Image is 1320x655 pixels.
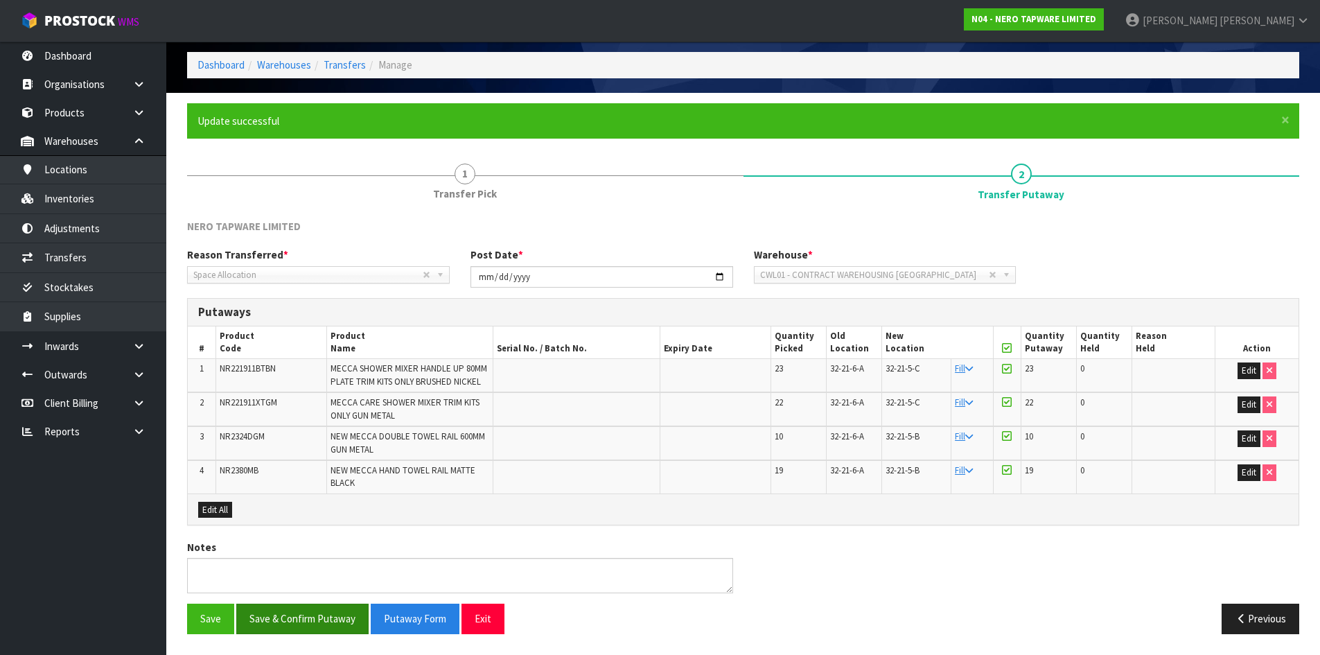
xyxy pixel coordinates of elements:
span: CWL01 - CONTRACT WAREHOUSING [GEOGRAPHIC_DATA] [760,267,989,283]
span: 19 [775,464,783,476]
span: ProStock [44,12,115,30]
span: Manage [378,58,412,71]
button: Save [187,604,234,634]
span: 22 [1025,396,1033,408]
span: 32-21-6-A [830,430,864,442]
label: Warehouse [754,247,813,262]
th: Quantity Held [1076,326,1132,359]
span: 10 [1025,430,1033,442]
button: Previous [1222,604,1299,634]
span: 22 [775,396,783,408]
span: NR2380MB [220,464,258,476]
span: 32-21-5-C [886,363,920,374]
label: Notes [187,540,216,554]
span: 32-21-5-C [886,396,920,408]
span: NEW MECCA HAND TOWEL RAIL MATTE BLACK [331,464,475,489]
button: Edit [1238,430,1260,447]
input: Post Date [470,266,733,288]
span: 32-21-5-B [886,464,919,476]
span: 3 [200,430,204,442]
label: Reason Transferred [187,247,288,262]
span: Space Allocation [193,267,423,283]
span: 1 [455,164,475,184]
span: 0 [1080,363,1084,374]
span: Transfer Putaway [187,209,1299,645]
span: Update successful [197,114,279,128]
span: 23 [775,363,783,374]
span: NEW MECCA DOUBLE TOWEL RAIL 600MM GUN METAL [331,430,485,455]
span: MECCA CARE SHOWER MIXER TRIM KITS ONLY GUN METAL [331,396,479,421]
a: Fill [955,430,973,442]
span: 32-21-6-A [830,363,864,374]
span: 2 [200,396,204,408]
button: Edit [1238,464,1260,481]
span: 32-21-6-A [830,396,864,408]
span: NERO TAPWARE LIMITED [187,220,301,233]
label: Post Date [470,247,523,262]
span: 4 [200,464,204,476]
span: 32-21-5-B [886,430,919,442]
span: NR221911BTBN [220,363,276,374]
th: Expiry Date [660,326,771,359]
th: Product Name [326,326,493,359]
strong: N04 - NERO TAPWARE LIMITED [971,13,1096,25]
th: New Location [882,326,993,359]
img: cube-alt.png [21,12,38,29]
span: 0 [1080,430,1084,442]
span: 19 [1025,464,1033,476]
span: NR221911XTGM [220,396,277,408]
button: Edit [1238,363,1260,379]
a: Fill [955,464,973,476]
span: [PERSON_NAME] [1143,14,1217,27]
th: Action [1215,326,1299,359]
span: 32-21-6-A [830,464,864,476]
span: Transfer Pick [433,186,497,201]
span: 2 [1011,164,1032,184]
th: Quantity Putaway [1021,326,1076,359]
span: MECCA SHOWER MIXER HANDLE UP 80MM PLATE TRIM KITS ONLY BRUSHED NICKEL [331,363,487,387]
span: 0 [1080,396,1084,408]
a: Fill [955,363,973,374]
button: Save & Confirm Putaway [236,604,369,634]
th: Product Code [215,326,326,359]
span: Putaway Form [384,612,446,625]
th: Reason Held [1132,326,1215,359]
small: WMS [118,15,139,28]
span: × [1281,110,1290,130]
th: Old Location [827,326,882,359]
th: Serial No. / Batch No. [493,326,660,359]
button: Edit All [198,502,232,518]
button: Exit [461,604,504,634]
span: 23 [1025,363,1033,374]
a: Warehouses [257,58,311,71]
span: [PERSON_NAME] [1220,14,1294,27]
span: 10 [775,430,783,442]
span: 0 [1080,464,1084,476]
a: N04 - NERO TAPWARE LIMITED [964,8,1104,30]
th: # [188,326,215,359]
h3: Putaways [198,306,1288,319]
button: Putaway Form [371,604,459,634]
a: Fill [955,396,973,408]
span: NR2324DGM [220,430,265,442]
a: Dashboard [197,58,245,71]
span: 1 [200,363,204,374]
th: Quantity Picked [771,326,827,359]
button: Edit [1238,396,1260,413]
span: Transfer Putaway [978,187,1064,202]
a: Transfers [324,58,366,71]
